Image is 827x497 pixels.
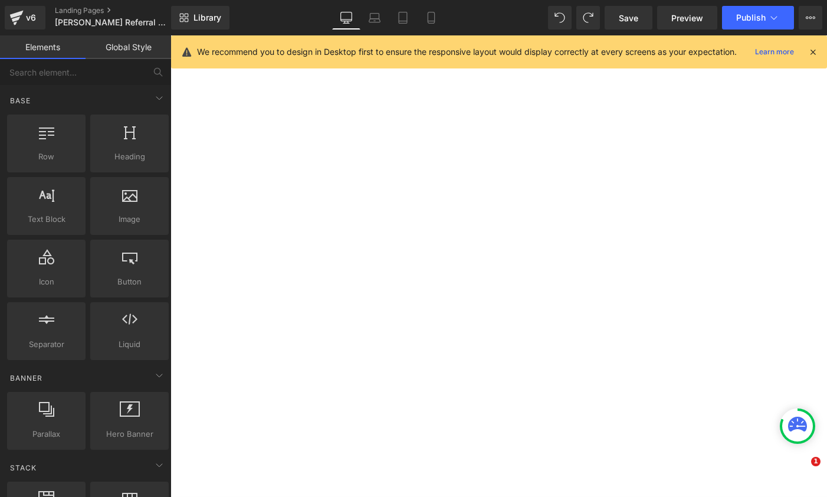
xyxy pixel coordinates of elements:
[94,276,165,288] span: Button
[671,12,703,24] span: Preview
[94,151,165,163] span: Heading
[389,6,417,30] a: Tablet
[11,428,82,440] span: Parallax
[55,6,191,15] a: Landing Pages
[94,213,165,225] span: Image
[332,6,360,30] a: Desktop
[94,428,165,440] span: Hero Banner
[11,276,82,288] span: Icon
[9,462,38,473] span: Stack
[722,6,794,30] button: Publish
[9,95,32,106] span: Base
[193,12,221,23] span: Library
[11,338,82,351] span: Separator
[548,6,572,30] button: Undo
[736,13,766,22] span: Publish
[750,45,799,59] a: Learn more
[5,6,45,30] a: v6
[799,6,822,30] button: More
[55,18,168,27] span: [PERSON_NAME] Referral Program
[171,6,229,30] a: New Library
[197,45,737,58] p: We recommend you to design in Desktop first to ensure the responsive layout would display correct...
[657,6,717,30] a: Preview
[86,35,171,59] a: Global Style
[11,213,82,225] span: Text Block
[24,10,38,25] div: v6
[811,457,821,466] span: 1
[94,338,165,351] span: Liquid
[619,12,638,24] span: Save
[787,457,815,485] iframe: Intercom live chat
[360,6,389,30] a: Laptop
[417,6,445,30] a: Mobile
[11,151,82,163] span: Row
[9,372,44,384] span: Banner
[576,6,600,30] button: Redo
